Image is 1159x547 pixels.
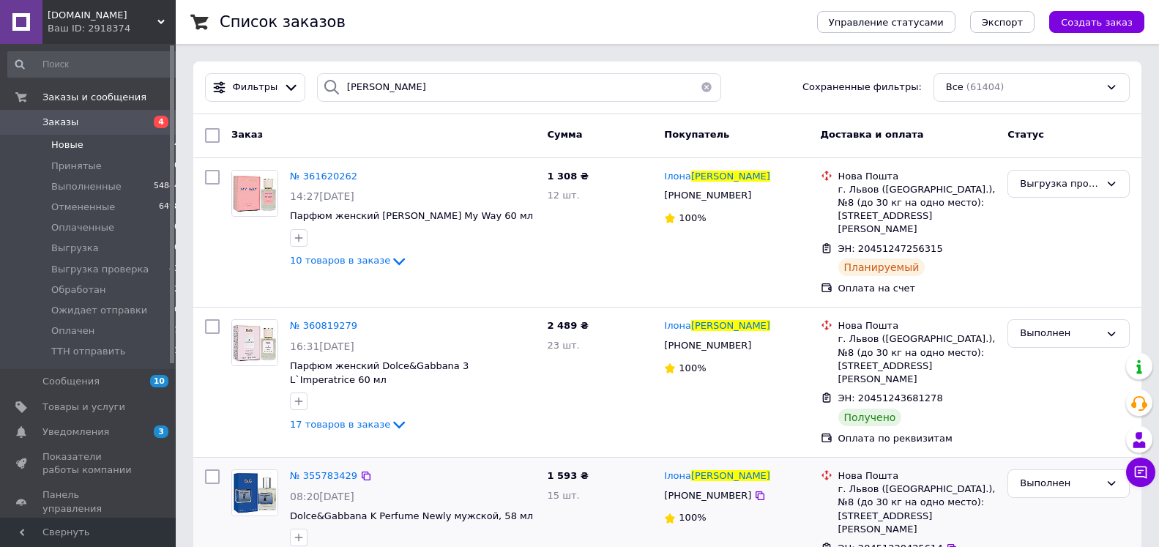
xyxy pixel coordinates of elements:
[838,392,943,403] span: ЭН: 20451243681278
[290,190,354,202] span: 14:27[DATE]
[664,129,729,140] span: Покупатель
[150,375,168,387] span: 10
[547,490,579,501] span: 15 шт.
[42,488,135,515] span: Панель управления
[1049,11,1144,33] button: Создать заказ
[233,81,278,94] span: Фильтры
[821,129,924,140] span: Доставка и оплата
[51,263,149,276] span: Выгрузка проверка
[664,190,751,201] span: [PHONE_NUMBER]
[1035,16,1144,27] a: Создать заказ
[290,320,357,331] a: № 360819279
[174,160,179,173] span: 0
[838,170,996,183] div: Нова Пошта
[51,324,94,338] span: Оплачен
[154,425,168,438] span: 3
[7,51,181,78] input: Поиск
[48,9,157,22] span: OPTCOSMETIKA.COM
[946,81,964,94] span: Все
[547,320,588,331] span: 2 489 ₴
[51,304,147,317] span: Ожидает отправки
[1061,17,1133,28] span: Создать заказ
[290,210,533,221] a: Парфюм женский [PERSON_NAME] My Way 60 мл
[966,81,1005,92] span: (61404)
[51,221,114,234] span: Оплаченные
[290,419,408,430] a: 17 товаров в заказе
[159,201,179,214] span: 6498
[232,320,277,365] img: Фото товару
[174,304,179,317] span: 0
[174,324,179,338] span: 1
[838,183,996,237] div: г. Львов ([GEOGRAPHIC_DATA].), №8 (до 30 кг на одно место): [STREET_ADDRESS][PERSON_NAME]
[51,160,102,173] span: Принятые
[664,469,770,483] a: Ілона[PERSON_NAME]
[838,282,996,295] div: Оплата на счет
[547,340,579,351] span: 23 шт.
[1020,326,1100,341] div: Выполнен
[51,242,99,255] span: Выгрузка
[664,340,751,351] span: [PHONE_NUMBER]
[547,129,582,140] span: Сумма
[51,138,83,152] span: Новые
[664,170,770,184] a: Ілона[PERSON_NAME]
[290,491,354,502] span: 08:20[DATE]
[231,319,278,366] a: Фото товару
[51,345,125,358] span: ТТН отправить
[664,320,691,331] span: Ілона
[51,201,115,214] span: Отмененные
[679,362,706,373] span: 100%
[838,409,902,426] div: Получено
[1020,176,1100,192] div: Выгрузка проверка
[691,320,770,331] span: [PERSON_NAME]
[817,11,955,33] button: Управление статусами
[290,171,357,182] a: № 361620262
[547,190,579,201] span: 12 шт.
[290,470,357,481] a: № 355783429
[169,263,179,276] span: 43
[174,242,179,255] span: 0
[48,22,176,35] div: Ваш ID: 2918374
[51,180,122,193] span: Выполненные
[679,512,706,523] span: 100%
[231,129,263,140] span: Заказ
[547,470,588,481] span: 1 593 ₴
[42,401,125,414] span: Товары и услуги
[692,73,721,102] button: Очистить
[169,283,179,297] span: 12
[231,469,278,516] a: Фото товару
[174,221,179,234] span: 0
[290,255,408,266] a: 10 товаров в заказе
[231,170,278,217] a: Фото товару
[982,17,1023,28] span: Экспорт
[691,470,770,481] span: [PERSON_NAME]
[290,419,390,430] span: 17 товаров в заказе
[174,138,179,152] span: 4
[174,345,179,358] span: 1
[51,283,105,297] span: Обработан
[838,469,996,483] div: Нова Пошта
[42,450,135,477] span: Показатели работы компании
[42,116,78,129] span: Заказы
[42,375,100,388] span: Сообщения
[691,171,770,182] span: [PERSON_NAME]
[290,360,469,385] span: Парфюм женский Dolce&Gabbana 3 L`Imperatrice 60 мл
[220,13,346,31] h1: Список заказов
[838,319,996,332] div: Нова Пошта
[679,212,706,223] span: 100%
[154,116,168,128] span: 4
[970,11,1035,33] button: Экспорт
[664,319,770,333] a: Ілона[PERSON_NAME]
[232,171,277,216] img: Фото товару
[290,510,533,521] a: Dolce&Gabbana K Perfume Newly мужской, 58 мл
[664,171,691,182] span: Ілона
[838,483,996,536] div: г. Львов ([GEOGRAPHIC_DATA].), №8 (до 30 кг на одно место): [STREET_ADDRESS][PERSON_NAME]
[664,490,751,501] span: [PHONE_NUMBER]
[838,243,943,254] span: ЭН: 20451247256315
[838,432,996,445] div: Оплата по реквизитам
[838,258,925,276] div: Планируемый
